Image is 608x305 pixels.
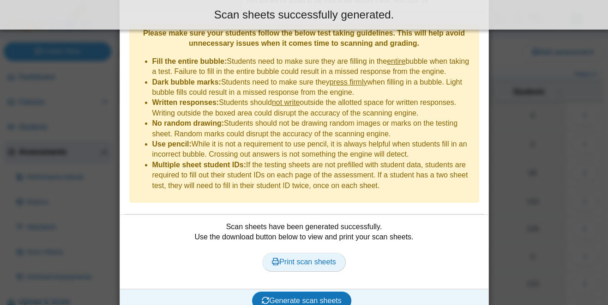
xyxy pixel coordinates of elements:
[152,119,224,127] b: No random drawing:
[152,160,475,191] li: If the testing sheets are not prefilled with student data, students are required to fill out thei...
[272,258,336,266] span: Print scan sheets
[152,161,247,169] b: Multiple sheet student IDs:
[125,222,484,282] div: Scan sheets have been generated successfully. Use the download button below to view and print you...
[152,77,475,98] li: Students need to make sure they when filling in a bubble. Light bubble fills could result in a mi...
[7,7,601,23] div: Scan sheets successfully generated.
[152,98,219,106] b: Written responses:
[152,98,475,118] li: Students should outside the allotted space for written responses. Writing outside the boxed area ...
[262,297,342,305] span: Generate scan sheets
[387,57,405,65] u: entire
[152,140,192,148] b: Use pencil:
[152,139,475,160] li: While it is not a requirement to use pencil, it is always helpful when students fill in an incorr...
[152,57,227,65] b: Fill the entire bubble:
[262,253,346,271] a: Print scan sheets
[330,78,367,86] u: press firmly
[152,78,221,86] b: Dark bubble marks:
[152,118,475,139] li: Students should not be drawing random images or marks on the testing sheet. Random marks could di...
[272,98,300,106] u: not write
[152,56,475,77] li: Students need to make sure they are filling in the bubble when taking a test. Failure to fill in ...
